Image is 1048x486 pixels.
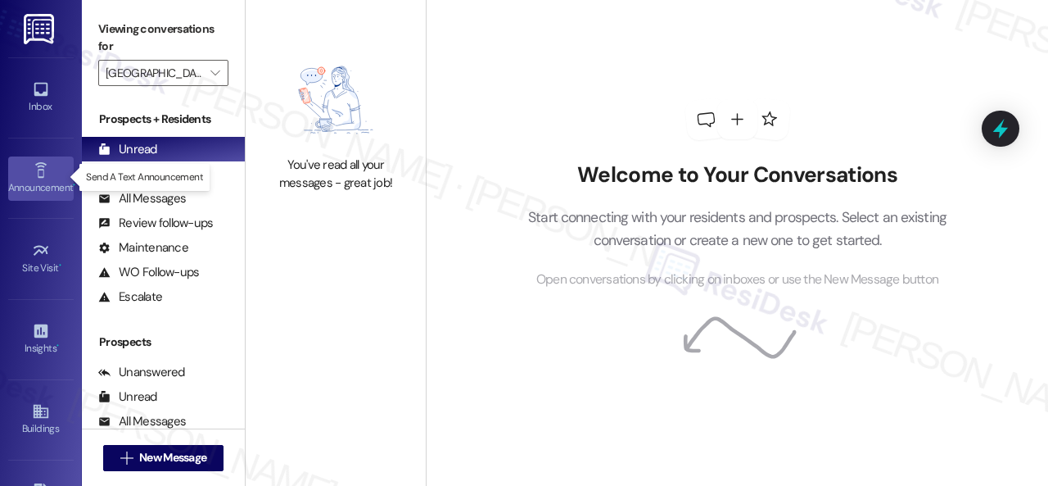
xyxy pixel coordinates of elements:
[98,288,162,306] div: Escalate
[8,397,74,442] a: Buildings
[82,111,245,128] div: Prospects + Residents
[98,364,185,381] div: Unanswered
[56,340,59,352] span: •
[98,190,186,207] div: All Messages
[106,60,202,86] input: All communities
[210,66,219,79] i: 
[82,334,245,351] div: Prospects
[98,141,157,158] div: Unread
[59,260,61,271] span: •
[73,179,75,191] span: •
[103,445,224,471] button: New Message
[120,452,133,465] i: 
[98,16,228,60] label: Viewing conversations for
[264,157,408,192] div: You've read all your messages - great job!
[98,239,188,257] div: Maintenance
[139,449,206,466] span: New Message
[504,162,972,188] h2: Welcome to Your Conversations
[8,237,74,281] a: Site Visit •
[98,264,199,281] div: WO Follow-ups
[536,270,938,290] span: Open conversations by clicking on inboxes or use the New Message button
[98,413,186,430] div: All Messages
[8,75,74,120] a: Inbox
[8,317,74,361] a: Insights •
[98,388,157,406] div: Unread
[504,206,972,252] p: Start connecting with your residents and prospects. Select an existing conversation or create a n...
[271,52,400,149] img: empty-state
[24,14,57,44] img: ResiDesk Logo
[98,215,213,232] div: Review follow-ups
[86,170,203,184] p: Send A Text Announcement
